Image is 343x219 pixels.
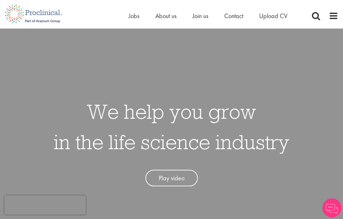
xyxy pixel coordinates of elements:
a: Jobs [129,12,139,20]
a: Join us [192,12,208,20]
h1: We help you grow in the life science industry [54,96,289,157]
a: About us [155,12,177,20]
a: Upload CV [259,12,287,20]
a: Play video [145,170,198,187]
a: Contact [224,12,243,20]
img: Chatbot [322,198,341,217]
